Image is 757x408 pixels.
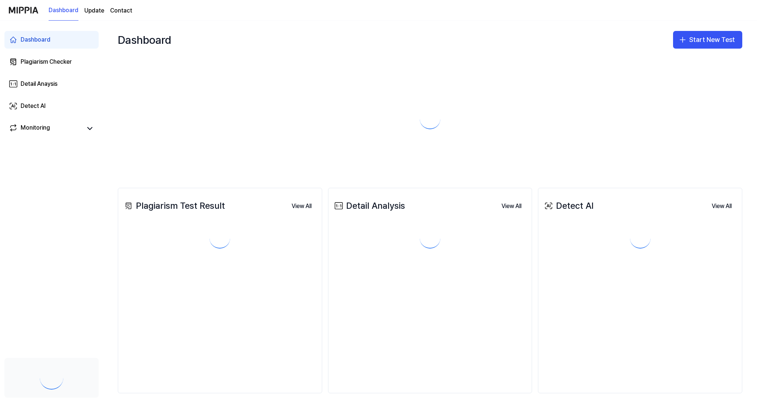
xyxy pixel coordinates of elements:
[673,31,742,49] button: Start New Test
[21,57,72,66] div: Plagiarism Checker
[4,75,99,93] a: Detail Anaysis
[706,199,737,214] button: View All
[84,6,104,15] a: Update
[4,53,99,71] a: Plagiarism Checker
[21,102,46,110] div: Detect AI
[286,198,317,214] a: View All
[496,199,527,214] button: View All
[706,198,737,214] a: View All
[9,123,82,134] a: Monitoring
[118,28,171,52] div: Dashboard
[496,198,527,214] a: View All
[49,0,78,21] a: Dashboard
[110,6,132,15] a: Contact
[286,199,317,214] button: View All
[123,199,225,213] div: Plagiarism Test Result
[21,123,50,134] div: Monitoring
[543,199,594,213] div: Detect AI
[21,80,57,88] div: Detail Anaysis
[4,97,99,115] a: Detect AI
[333,199,405,213] div: Detail Analysis
[21,35,50,44] div: Dashboard
[4,31,99,49] a: Dashboard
